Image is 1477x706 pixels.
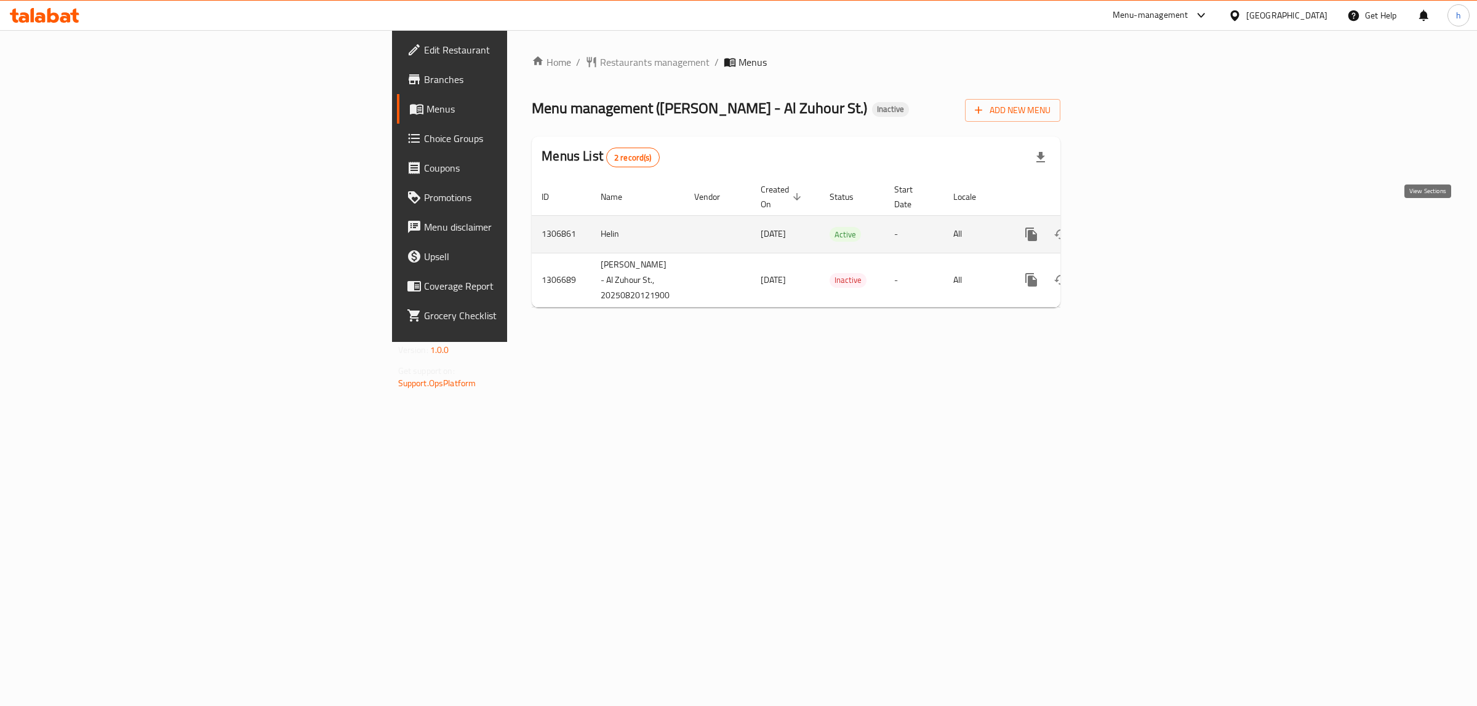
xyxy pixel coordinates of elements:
[943,215,1007,253] td: All
[601,189,638,204] span: Name
[424,308,629,323] span: Grocery Checklist
[761,226,786,242] span: [DATE]
[424,220,629,234] span: Menu disclaimer
[397,124,639,153] a: Choice Groups
[398,342,428,358] span: Version:
[542,147,659,167] h2: Menus List
[424,72,629,87] span: Branches
[532,94,867,122] span: Menu management ( [PERSON_NAME] - Al Zuhour St. )
[830,189,870,204] span: Status
[607,152,659,164] span: 2 record(s)
[1046,265,1076,295] button: Change Status
[761,182,805,212] span: Created On
[953,189,992,204] span: Locale
[600,55,710,69] span: Restaurants management
[397,301,639,330] a: Grocery Checklist
[884,253,943,307] td: -
[532,55,1060,69] nav: breadcrumb
[430,342,449,358] span: 1.0.0
[1113,8,1188,23] div: Menu-management
[975,103,1051,118] span: Add New Menu
[714,55,719,69] li: /
[1017,265,1046,295] button: more
[397,212,639,242] a: Menu disclaimer
[397,35,639,65] a: Edit Restaurant
[894,182,929,212] span: Start Date
[397,271,639,301] a: Coverage Report
[542,189,565,204] span: ID
[397,242,639,271] a: Upsell
[426,101,629,116] span: Menus
[1456,9,1461,22] span: h
[830,273,867,287] span: Inactive
[424,190,629,205] span: Promotions
[1246,9,1327,22] div: [GEOGRAPHIC_DATA]
[1017,220,1046,249] button: more
[943,253,1007,307] td: All
[398,375,476,391] a: Support.OpsPlatform
[397,153,639,183] a: Coupons
[872,104,909,114] span: Inactive
[830,227,861,242] div: Active
[606,148,660,167] div: Total records count
[397,65,639,94] a: Branches
[397,94,639,124] a: Menus
[532,178,1145,307] table: enhanced table
[424,131,629,146] span: Choice Groups
[761,272,786,288] span: [DATE]
[1026,143,1055,172] div: Export file
[424,42,629,57] span: Edit Restaurant
[830,228,861,242] span: Active
[738,55,767,69] span: Menus
[965,99,1060,122] button: Add New Menu
[424,279,629,293] span: Coverage Report
[884,215,943,253] td: -
[585,55,710,69] a: Restaurants management
[1007,178,1145,216] th: Actions
[1046,220,1076,249] button: Change Status
[424,249,629,264] span: Upsell
[397,183,639,212] a: Promotions
[424,161,629,175] span: Coupons
[872,102,909,117] div: Inactive
[694,189,736,204] span: Vendor
[830,273,867,288] div: Inactive
[398,363,455,379] span: Get support on:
